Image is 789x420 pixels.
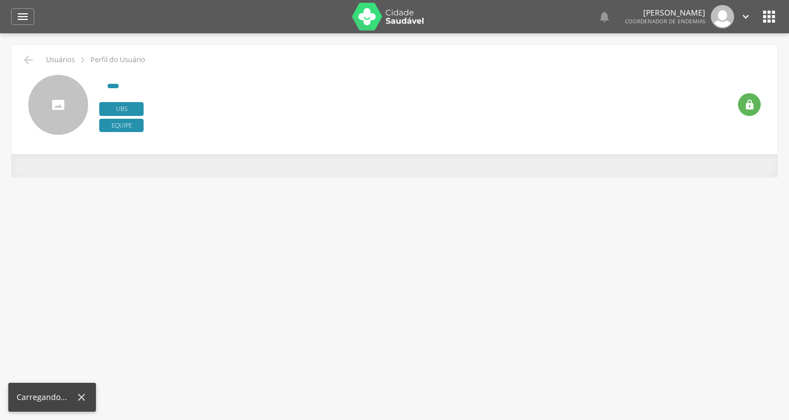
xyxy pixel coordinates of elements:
a:  [598,5,611,28]
i:  [598,10,611,23]
i:  [16,10,29,23]
a:  [740,5,752,28]
span: Ubs [99,102,144,116]
span: Coordenador de Endemias [625,17,705,25]
span: Equipe [99,119,144,133]
p: Usuários [46,55,75,64]
i:  [760,8,778,26]
a:  [11,8,34,25]
div: Resetar senha [738,93,761,116]
p: [PERSON_NAME] [625,9,705,17]
i:  [740,11,752,23]
i:  [744,99,755,110]
i:  [77,54,89,66]
p: Perfil do Usuário [90,55,145,64]
i: Voltar [22,53,35,67]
